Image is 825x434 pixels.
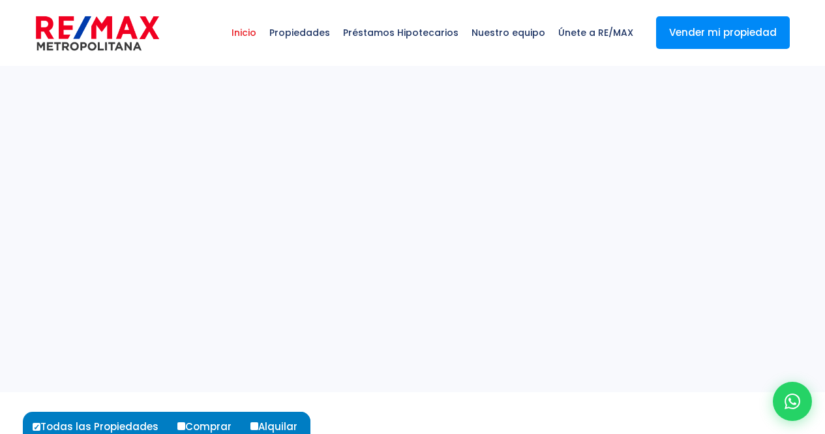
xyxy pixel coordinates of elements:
span: Nuestro equipo [465,13,552,52]
input: Comprar [177,422,185,430]
span: Propiedades [263,13,337,52]
span: Únete a RE/MAX [552,13,640,52]
span: Préstamos Hipotecarios [337,13,465,52]
input: Todas las Propiedades [33,423,40,431]
img: remax-metropolitana-logo [36,14,159,53]
span: Inicio [225,13,263,52]
input: Alquilar [250,422,258,430]
a: Vender mi propiedad [656,16,790,49]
